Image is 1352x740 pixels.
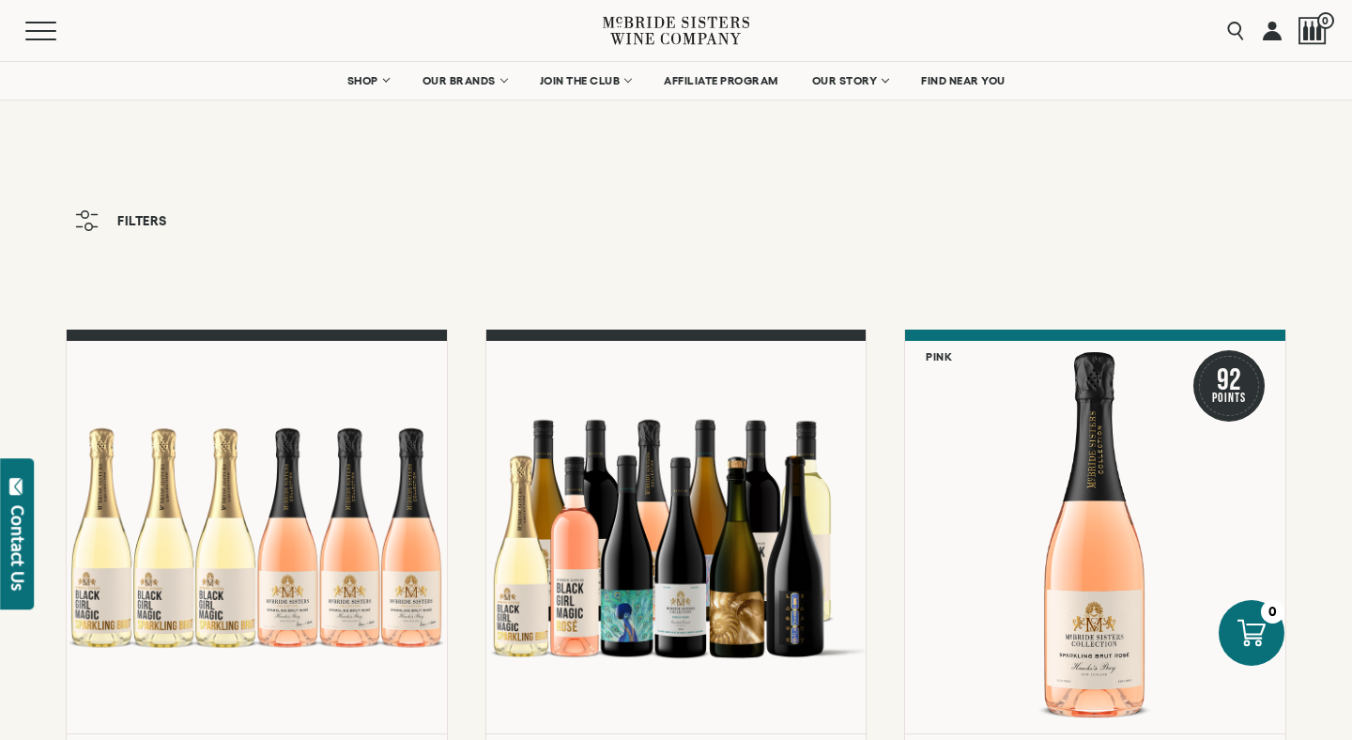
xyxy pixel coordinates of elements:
[1261,600,1284,624] div: 0
[652,62,791,100] a: AFFILIATE PROGRAM
[422,74,496,87] span: OUR BRANDS
[540,74,621,87] span: JOIN THE CLUB
[664,74,778,87] span: AFFILIATE PROGRAM
[926,350,952,362] h6: Pink
[909,62,1018,100] a: FIND NEAR YOU
[25,22,93,40] button: Mobile Menu Trigger
[410,62,518,100] a: OUR BRANDS
[66,201,177,240] button: Filters
[347,74,379,87] span: SHOP
[528,62,643,100] a: JOIN THE CLUB
[800,62,900,100] a: OUR STORY
[812,74,878,87] span: OUR STORY
[117,214,167,227] span: Filters
[921,74,1006,87] span: FIND NEAR YOU
[1317,12,1334,29] span: 0
[335,62,401,100] a: SHOP
[8,505,27,591] div: Contact Us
